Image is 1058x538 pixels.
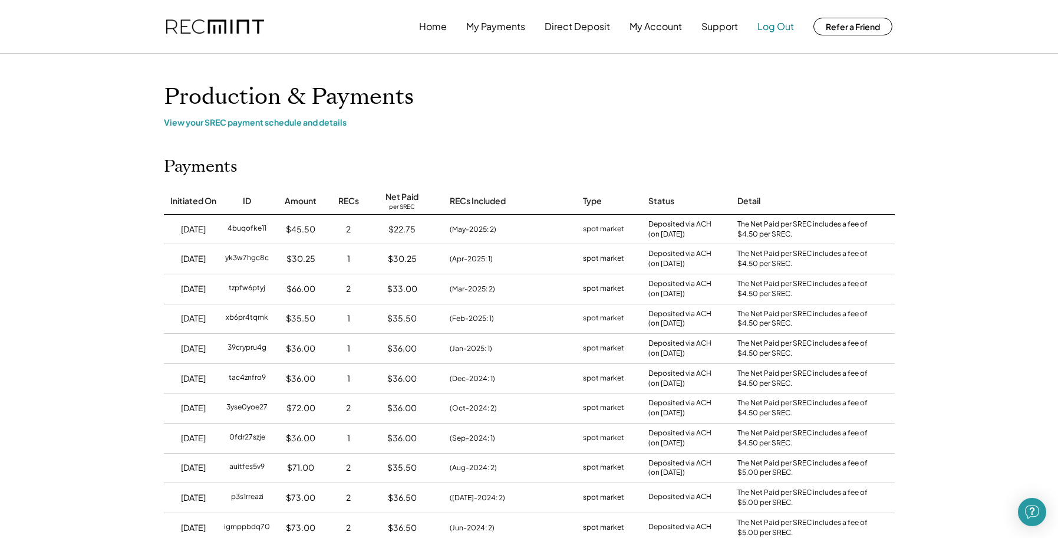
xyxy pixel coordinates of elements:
[347,373,350,385] div: 1
[648,369,711,389] div: Deposited via ACH (on [DATE])
[285,195,317,207] div: Amount
[181,462,206,474] div: [DATE]
[648,339,711,359] div: Deposited via ACH (on [DATE])
[181,402,206,414] div: [DATE]
[347,253,350,265] div: 1
[583,313,624,324] div: spot market
[583,402,624,414] div: spot market
[450,195,506,207] div: RECs Included
[737,249,873,269] div: The Net Paid per SREC includes a fee of $4.50 per SREC.
[629,15,682,38] button: My Account
[648,522,711,534] div: Deposited via ACH
[346,224,351,235] div: 2
[387,373,417,385] div: $36.00
[648,279,711,299] div: Deposited via ACH (on [DATE])
[583,195,602,207] div: Type
[583,462,624,474] div: spot market
[813,18,892,35] button: Refer a Friend
[181,313,206,324] div: [DATE]
[737,428,873,448] div: The Net Paid per SREC includes a fee of $4.50 per SREC.
[181,373,206,385] div: [DATE]
[225,253,269,265] div: yk3w7hgc8c
[450,523,495,533] div: (Jun-2024: 2)
[286,224,315,235] div: $45.50
[229,373,266,385] div: tac4znfro9
[286,522,315,534] div: $73.00
[1018,498,1046,526] div: Open Intercom Messenger
[385,191,418,203] div: Net Paid
[737,518,873,538] div: The Net Paid per SREC includes a fee of $5.00 per SREC.
[701,15,738,38] button: Support
[243,195,251,207] div: ID
[583,492,624,504] div: spot market
[286,492,315,504] div: $73.00
[346,462,351,474] div: 2
[388,492,417,504] div: $36.50
[737,398,873,418] div: The Net Paid per SREC includes a fee of $4.50 per SREC.
[648,195,674,207] div: Status
[286,373,315,385] div: $36.00
[737,309,873,329] div: The Net Paid per SREC includes a fee of $4.50 per SREC.
[583,343,624,355] div: spot market
[346,283,351,295] div: 2
[387,343,417,355] div: $36.00
[450,313,494,324] div: (Feb-2025: 1)
[583,253,624,265] div: spot market
[164,83,895,111] h1: Production & Payments
[583,432,624,444] div: spot market
[583,283,624,295] div: spot market
[545,15,610,38] button: Direct Deposit
[181,283,206,295] div: [DATE]
[388,522,417,534] div: $36.50
[346,522,351,534] div: 2
[648,428,711,448] div: Deposited via ACH (on [DATE])
[286,402,315,414] div: $72.00
[466,15,525,38] button: My Payments
[286,313,315,324] div: $35.50
[229,283,265,295] div: tzpfw6ptyj
[181,432,206,444] div: [DATE]
[388,224,416,235] div: $22.75
[181,253,206,265] div: [DATE]
[648,458,711,478] div: Deposited via ACH (on [DATE])
[450,403,497,414] div: (Oct-2024: 2)
[583,224,624,235] div: spot market
[228,343,266,355] div: 39crypru4g
[450,493,505,503] div: ([DATE]-2024: 2)
[286,253,315,265] div: $30.25
[229,462,265,474] div: auitfes5v9
[648,398,711,418] div: Deposited via ACH (on [DATE])
[226,402,268,414] div: 3yse0yoe27
[450,373,495,384] div: (Dec-2024: 1)
[450,224,496,235] div: (May-2025: 2)
[387,283,417,295] div: $33.00
[737,279,873,299] div: The Net Paid per SREC includes a fee of $4.50 per SREC.
[648,492,711,504] div: Deposited via ACH
[387,313,417,324] div: $35.50
[164,157,238,177] h2: Payments
[387,432,417,444] div: $36.00
[387,402,417,414] div: $36.00
[583,373,624,385] div: spot market
[347,432,350,444] div: 1
[181,492,206,504] div: [DATE]
[450,254,493,264] div: (Apr-2025: 1)
[181,522,206,534] div: [DATE]
[737,339,873,359] div: The Net Paid per SREC includes a fee of $4.50 per SREC.
[450,343,492,354] div: (Jan-2025: 1)
[450,433,495,444] div: (Sep-2024: 1)
[737,219,873,240] div: The Net Paid per SREC includes a fee of $4.50 per SREC.
[737,195,760,207] div: Detail
[648,249,711,269] div: Deposited via ACH (on [DATE])
[181,224,206,235] div: [DATE]
[388,253,417,265] div: $30.25
[583,522,624,534] div: spot market
[286,432,315,444] div: $36.00
[181,343,206,355] div: [DATE]
[737,458,873,478] div: The Net Paid per SREC includes a fee of $5.00 per SREC.
[387,462,417,474] div: $35.50
[450,462,497,473] div: (Aug-2024: 2)
[164,117,895,127] div: View your SREC payment schedule and details
[346,402,351,414] div: 2
[648,219,711,240] div: Deposited via ACH (on [DATE])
